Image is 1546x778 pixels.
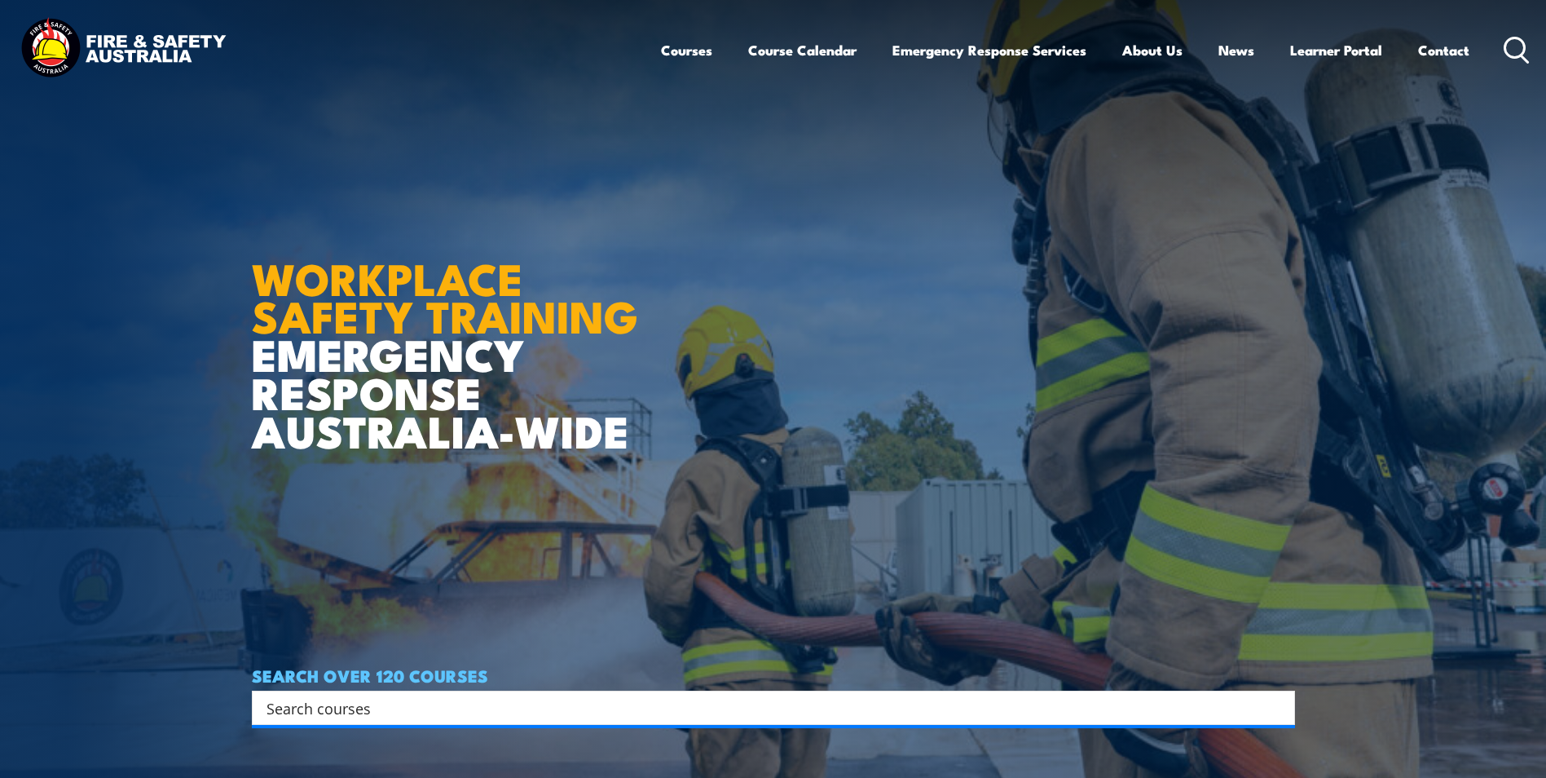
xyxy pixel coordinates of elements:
button: Search magnifier button [1266,696,1289,719]
a: News [1218,29,1254,72]
h1: EMERGENCY RESPONSE AUSTRALIA-WIDE [252,218,650,449]
a: About Us [1122,29,1183,72]
input: Search input [266,696,1259,720]
a: Learner Portal [1290,29,1382,72]
form: Search form [270,696,1262,719]
a: Contact [1418,29,1469,72]
a: Courses [661,29,712,72]
strong: WORKPLACE SAFETY TRAINING [252,243,638,349]
a: Emergency Response Services [892,29,1086,72]
a: Course Calendar [748,29,857,72]
h4: SEARCH OVER 120 COURSES [252,666,1295,684]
